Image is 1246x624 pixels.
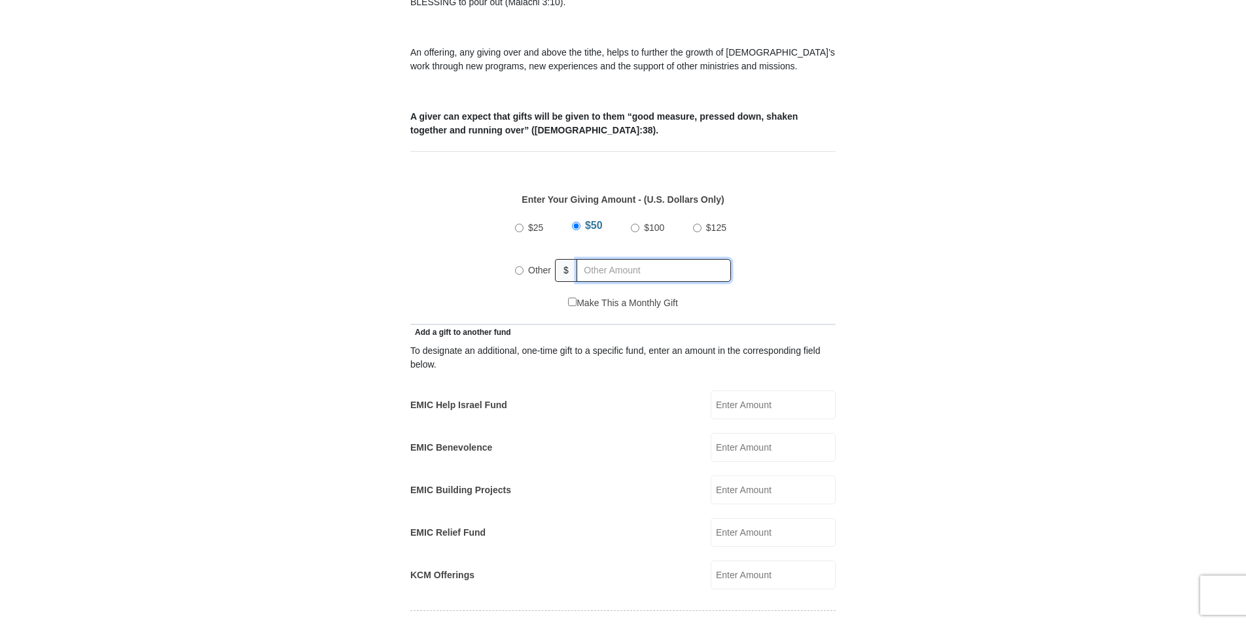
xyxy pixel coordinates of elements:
b: A giver can expect that gifts will be given to them “good measure, pressed down, shaken together ... [410,111,798,135]
input: Enter Amount [711,476,836,504]
label: EMIC Building Projects [410,483,511,497]
span: $25 [528,222,543,233]
input: Other Amount [577,259,731,282]
span: $50 [585,220,603,231]
span: $100 [644,222,664,233]
div: To designate an additional, one-time gift to a specific fund, enter an amount in the correspondin... [410,344,836,372]
label: EMIC Benevolence [410,441,492,455]
label: Make This a Monthly Gift [568,296,678,310]
input: Enter Amount [711,561,836,589]
input: Enter Amount [711,390,836,419]
input: Make This a Monthly Gift [568,298,577,306]
span: $ [555,259,577,282]
label: EMIC Help Israel Fund [410,398,507,412]
span: Add a gift to another fund [410,328,511,337]
p: An offering, any giving over and above the tithe, helps to further the growth of [DEMOGRAPHIC_DAT... [410,46,836,73]
label: EMIC Relief Fund [410,526,486,540]
label: KCM Offerings [410,568,474,582]
input: Enter Amount [711,518,836,547]
strong: Enter Your Giving Amount - (U.S. Dollars Only) [522,194,724,205]
input: Enter Amount [711,433,836,462]
span: $125 [706,222,726,233]
span: Other [528,265,551,275]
